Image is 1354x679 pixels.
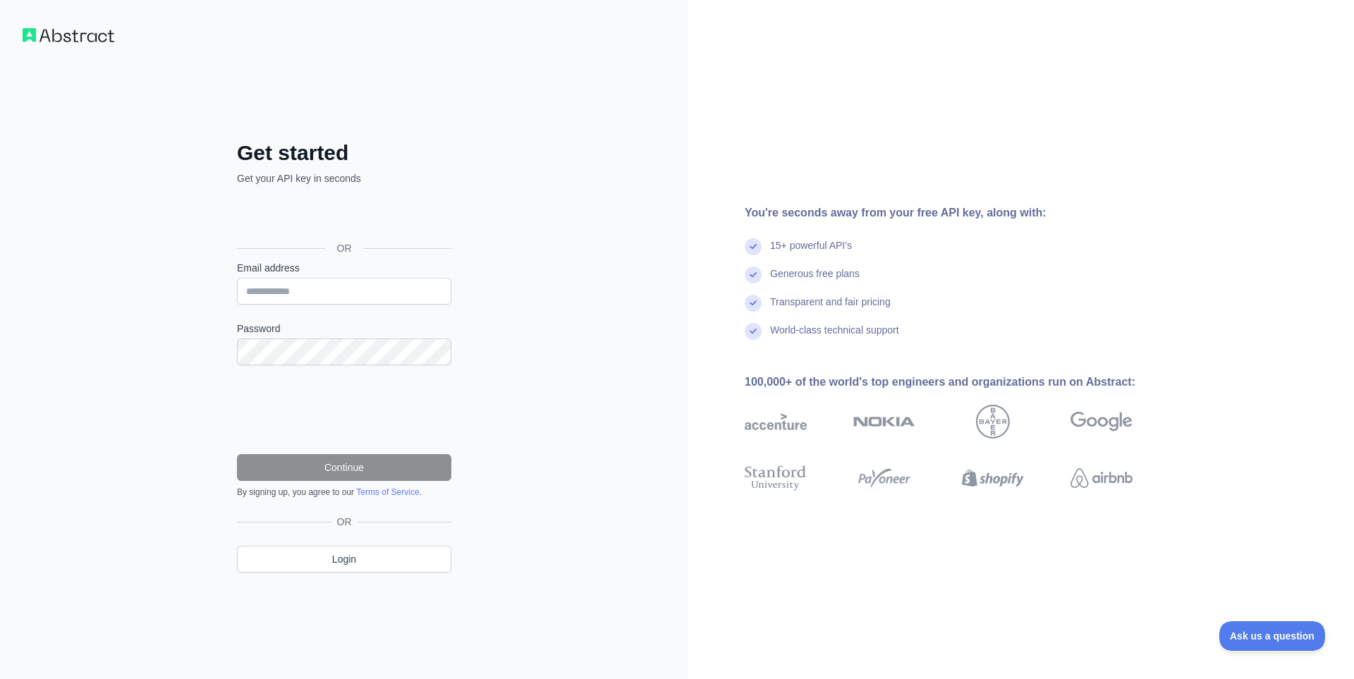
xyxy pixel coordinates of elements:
[237,546,451,573] a: Login
[745,267,762,283] img: check mark
[237,382,451,437] iframe: reCAPTCHA
[745,204,1178,221] div: You're seconds away from your free API key, along with:
[23,28,114,42] img: Workflow
[962,463,1024,494] img: shopify
[745,323,762,340] img: check mark
[770,267,860,295] div: Generous free plans
[745,238,762,255] img: check mark
[1071,463,1133,494] img: airbnb
[770,323,899,351] div: World-class technical support
[230,201,456,232] iframe: ເຂົ້າສູ່ລະບົບດ້ວຍປຸ່ມ Google
[745,463,807,494] img: stanford university
[1219,621,1326,651] iframe: Toggle Customer Support
[853,463,915,494] img: payoneer
[745,405,807,439] img: accenture
[745,374,1178,391] div: 100,000+ of the world's top engineers and organizations run on Abstract:
[237,454,451,481] button: Continue
[331,515,358,529] span: OR
[237,322,451,336] label: Password
[237,487,451,498] div: By signing up, you agree to our .
[745,295,762,312] img: check mark
[853,405,915,439] img: nokia
[976,405,1010,439] img: bayer
[237,261,451,275] label: Email address
[1071,405,1133,439] img: google
[356,487,419,497] a: Terms of Service
[237,140,451,166] h2: Get started
[770,295,891,323] div: Transparent and fair pricing
[326,241,363,255] span: OR
[237,171,451,185] p: Get your API key in seconds
[770,238,852,267] div: 15+ powerful API's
